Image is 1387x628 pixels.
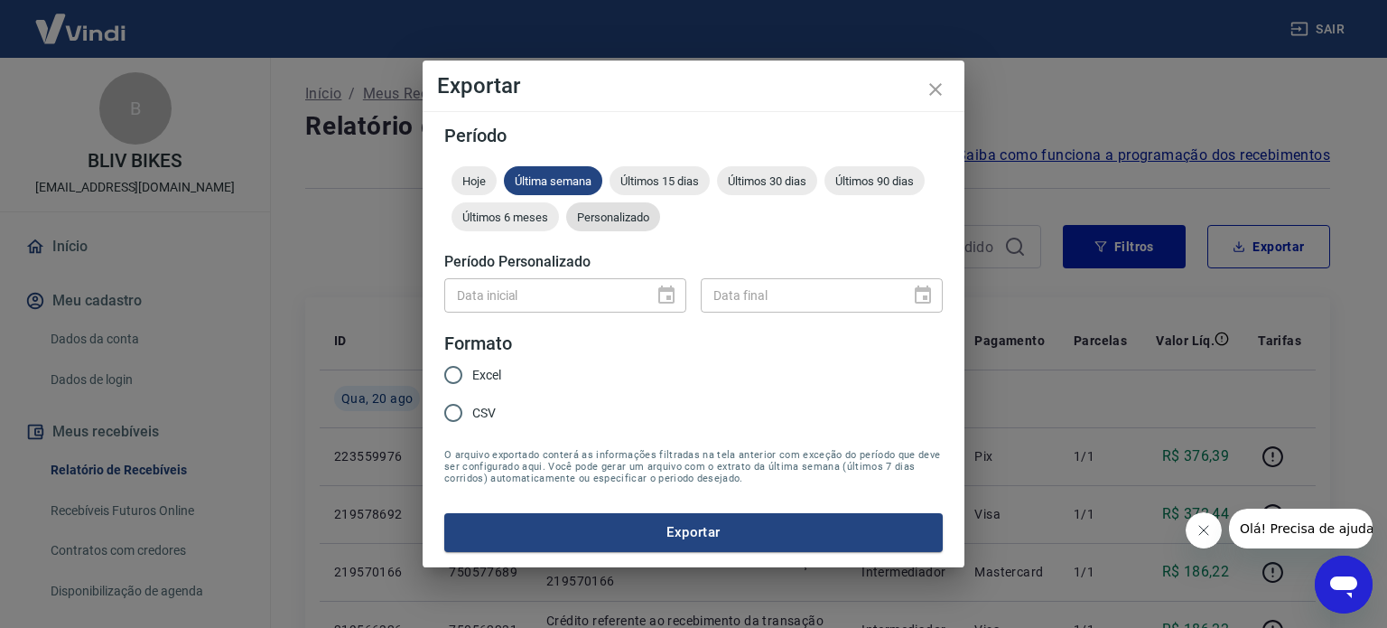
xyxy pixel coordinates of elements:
iframe: Fechar mensagem [1186,512,1222,548]
span: Últimos 90 dias [824,174,925,188]
span: O arquivo exportado conterá as informações filtradas na tela anterior com exceção do período que ... [444,449,943,484]
div: Últimos 30 dias [717,166,817,195]
button: Exportar [444,513,943,551]
iframe: Botão para abrir a janela de mensagens [1315,556,1373,614]
div: Hoje [451,166,497,195]
span: Personalizado [566,211,660,224]
iframe: Mensagem da empresa [1229,509,1373,548]
legend: Formato [444,331,512,357]
span: Excel [472,366,501,385]
div: Últimos 15 dias [610,166,710,195]
button: close [914,68,957,111]
span: Hoje [451,174,497,188]
input: DD/MM/YYYY [444,278,641,312]
span: Última semana [504,174,602,188]
span: Últimos 6 meses [451,211,559,224]
div: Personalizado [566,202,660,231]
h5: Período [444,127,943,145]
span: Últimos 30 dias [717,174,817,188]
div: Últimos 90 dias [824,166,925,195]
span: Últimos 15 dias [610,174,710,188]
h4: Exportar [437,75,950,97]
div: Últimos 6 meses [451,202,559,231]
input: DD/MM/YYYY [701,278,898,312]
h5: Período Personalizado [444,253,943,271]
span: Olá! Precisa de ajuda? [11,13,152,27]
span: CSV [472,404,496,423]
div: Última semana [504,166,602,195]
